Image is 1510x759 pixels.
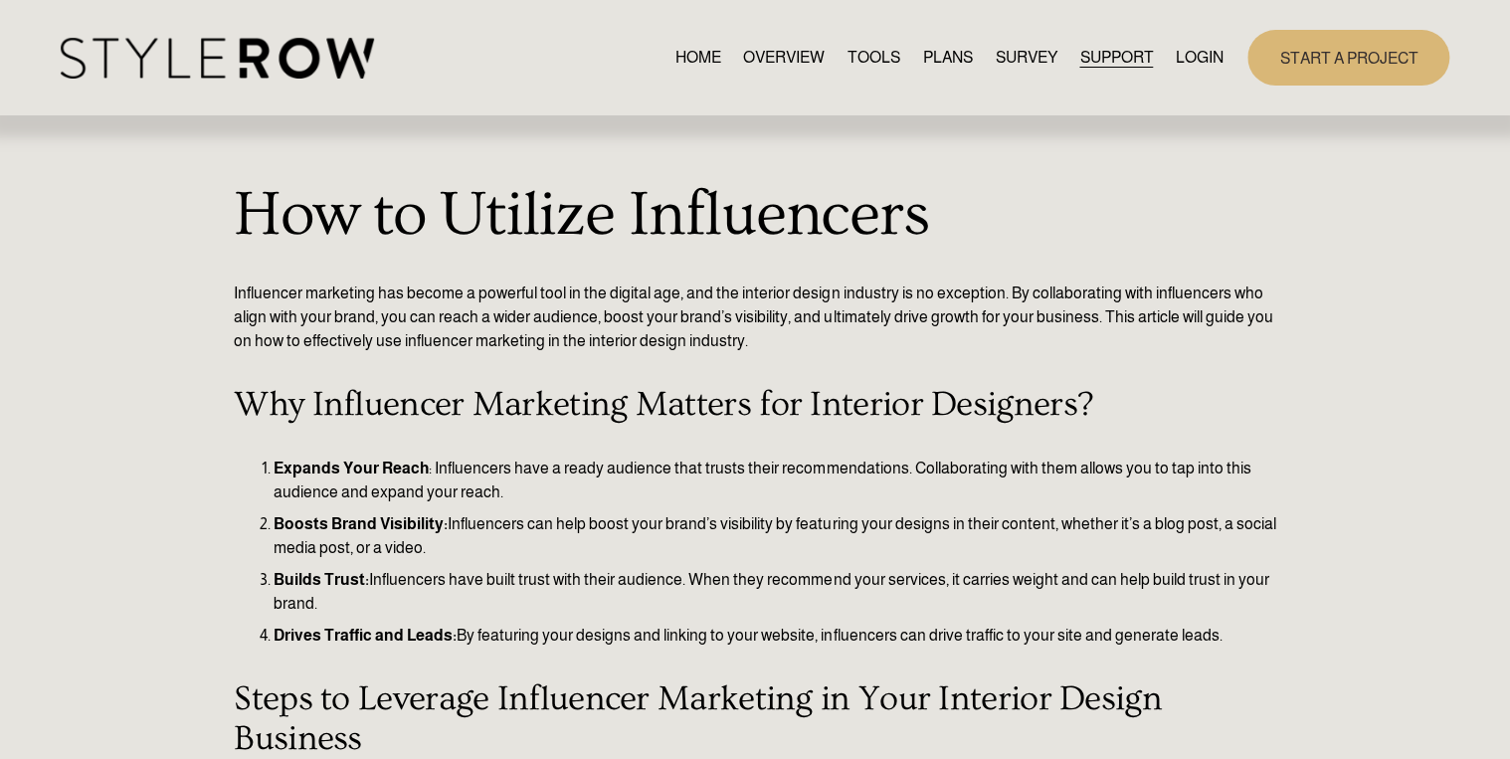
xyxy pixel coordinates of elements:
[995,44,1056,71] a: SURVEY
[1176,44,1224,71] a: LOGIN
[274,512,1275,560] p: Influencers can help boost your brand’s visibility by featuring your designs in their content, wh...
[61,38,374,79] img: StyleRow
[743,44,825,71] a: OVERVIEW
[1247,30,1449,85] a: START A PROJECT
[274,515,448,532] strong: Boosts Brand Visibility:
[274,571,369,588] strong: Builds Trust:
[274,457,1275,504] p: : Influencers have a ready audience that trusts their recommendations. Collaborating with them al...
[274,627,457,644] strong: Drives Traffic and Leads:
[234,282,1275,353] p: Influencer marketing has become a powerful tool in the digital age, and the interior design indus...
[274,460,429,476] strong: Expands Your Reach
[1079,44,1153,71] a: folder dropdown
[274,568,1275,616] p: Influencers have built trust with their audience. When they recommend your services, it carries w...
[234,679,1275,759] h3: Steps to Leverage Influencer Marketing in Your Interior Design Business
[674,44,720,71] a: HOME
[274,624,1275,648] p: By featuring your designs and linking to your website, influencers can drive traffic to your site...
[923,44,973,71] a: PLANS
[234,177,1275,254] h1: How to Utilize Influencers
[234,385,1275,425] h3: Why Influencer Marketing Matters for Interior Designers?
[848,44,900,71] a: TOOLS
[1079,46,1153,70] span: SUPPORT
